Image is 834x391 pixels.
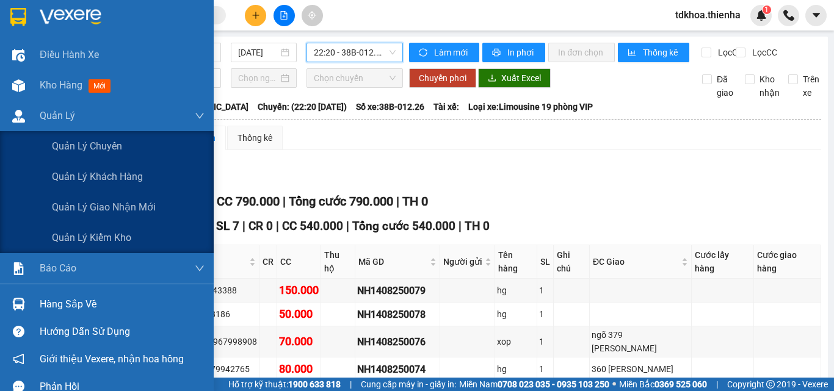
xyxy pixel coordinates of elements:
span: Quản lý khách hàng [52,169,143,184]
div: hg [497,307,535,321]
span: Giới thiệu Vexere, nhận hoa hồng [40,351,184,367]
span: TH 0 [465,219,490,233]
div: hg [497,284,535,297]
span: down [195,111,205,121]
span: | [350,378,352,391]
span: CC 540.000 [282,219,343,233]
span: plus [252,11,260,20]
span: Lọc CC [747,46,779,59]
button: bar-chartThống kê [618,43,689,62]
div: 360 [PERSON_NAME] [592,362,689,376]
strong: 0708 023 035 - 0935 103 250 [498,379,609,389]
td: NH1408250076 [355,326,440,357]
img: warehouse-icon [12,298,25,310]
div: NH1408250074 [357,362,438,377]
span: Cung cấp máy in - giấy in: [361,378,456,391]
div: ngõ 379 [PERSON_NAME] [592,328,689,355]
img: warehouse-icon [12,49,25,62]
th: Cước lấy hàng [692,245,753,279]
div: NH1408250076 [357,334,438,350]
button: printerIn phơi [482,43,545,62]
span: Quản lý giao nhận mới [52,199,156,215]
div: hg [497,362,535,376]
img: icon-new-feature [756,10,767,21]
button: caret-down [805,5,827,26]
span: ⚪️ [612,382,616,387]
td: NH1408250074 [355,357,440,381]
span: Quản lý kiểm kho [52,230,131,245]
span: Chuyến: (22:20 [DATE]) [258,100,347,113]
div: 1 [539,362,551,376]
span: Người gửi [443,255,482,268]
span: | [346,219,349,233]
img: warehouse-icon [12,110,25,123]
div: xop [497,335,535,348]
th: Ghi chú [554,245,590,279]
span: question-circle [13,326,24,337]
button: Chuyển phơi [409,68,476,88]
button: aim [302,5,323,26]
th: CC [277,245,321,279]
div: 1 [539,335,551,348]
th: CR [259,245,277,279]
div: 150.000 [279,282,319,299]
div: Thống kê [238,131,272,145]
span: aim [308,11,316,20]
span: Đã giao [712,73,738,99]
span: | [242,219,245,233]
span: ĐC Giao [593,255,679,268]
span: Miền Nam [459,378,609,391]
img: phone-icon [783,10,794,21]
span: tdkhoa.thienha [665,7,750,23]
th: Cước giao hàng [754,245,821,279]
span: Báo cáo [40,260,76,276]
span: Kho hàng [40,79,82,91]
span: download [488,74,496,84]
span: Tài xế: [433,100,459,113]
span: Xuất Excel [501,71,541,85]
span: Điều hành xe [40,47,99,62]
span: CC 790.000 [217,194,280,209]
span: Làm mới [434,46,470,59]
span: Số xe: 38B-012.26 [356,100,424,113]
span: | [283,194,286,209]
div: NH1408250079 [357,283,438,298]
span: TH 0 [402,194,428,209]
span: Trên xe [798,73,824,99]
button: syncLàm mới [409,43,479,62]
button: plus [245,5,266,26]
span: printer [492,48,502,58]
td: NH1408250078 [355,303,440,326]
span: Kho nhận [755,73,785,99]
img: logo-vxr [10,8,26,26]
img: solution-icon [12,262,25,275]
sup: 1 [763,5,771,14]
span: Loại xe: Limousine 19 phòng VIP [468,100,593,113]
span: | [459,219,462,233]
span: | [716,378,718,391]
span: Tổng cước 540.000 [352,219,455,233]
span: bar-chart [628,48,638,58]
span: Quản lý chuyến [52,138,122,154]
span: mới [89,79,111,93]
span: Lọc CR [713,46,745,59]
span: file-add [280,11,288,20]
span: notification [13,353,24,365]
input: Chọn ngày [238,71,278,85]
img: warehouse-icon [12,79,25,92]
span: 22:20 - 38B-012.26 [314,43,396,62]
span: CR 0 [248,219,273,233]
div: Hướng dẫn sử dụng [40,323,205,341]
span: down [195,264,205,273]
span: Thống kê [643,46,680,59]
span: sync [419,48,429,58]
button: file-add [274,5,295,26]
th: Thu hộ [321,245,355,279]
span: Quản Lý [40,108,75,123]
div: 80.000 [279,361,319,378]
span: SL 7 [216,219,239,233]
span: Miền Bắc [619,378,707,391]
div: Hàng sắp về [40,295,205,314]
span: copyright [766,380,775,389]
div: NH1408250078 [357,307,438,322]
